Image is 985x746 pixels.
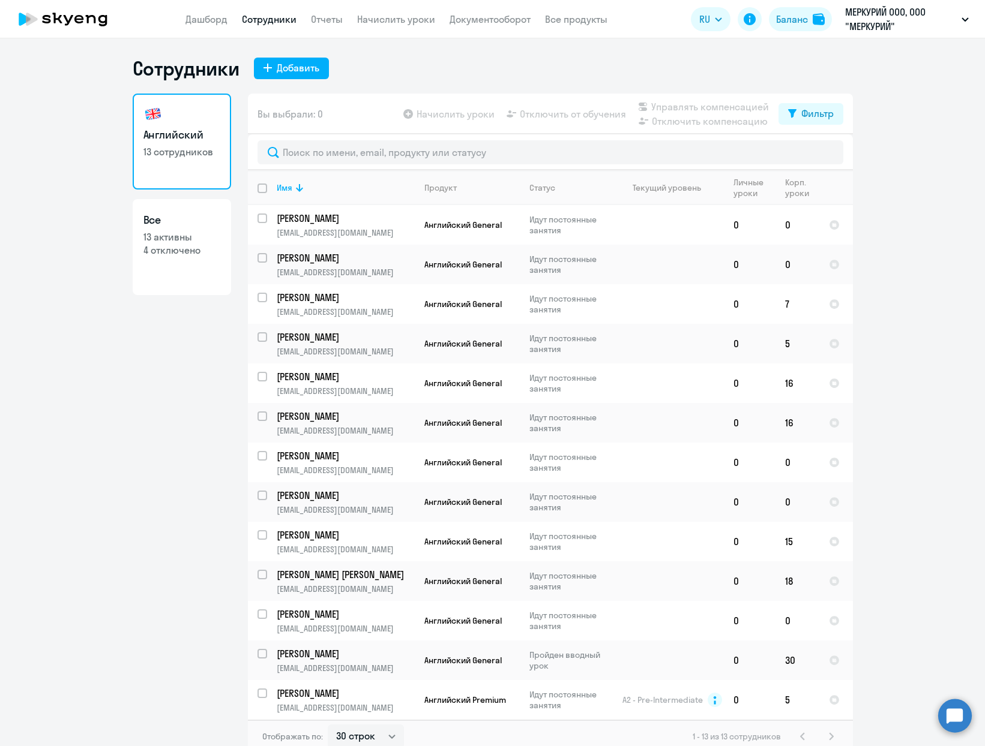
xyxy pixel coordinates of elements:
[724,601,776,640] td: 0
[424,182,519,193] div: Продукт
[529,412,612,434] p: Идут постоянные занятия
[776,245,819,284] td: 0
[277,583,414,594] p: [EMAIL_ADDRESS][DOMAIN_NAME]
[277,687,412,700] p: [PERSON_NAME]
[277,489,414,502] a: [PERSON_NAME]
[633,182,701,193] div: Текущий уровень
[258,107,323,121] span: Вы выбрали: 0
[769,7,832,31] button: Балансbalance
[242,13,297,25] a: Сотрудники
[724,403,776,443] td: 0
[776,403,819,443] td: 16
[724,324,776,363] td: 0
[529,491,612,513] p: Идут постоянные занятия
[277,465,414,476] p: [EMAIL_ADDRESS][DOMAIN_NAME]
[529,214,612,236] p: Идут постоянные занятия
[529,372,612,394] p: Идут постоянные занятия
[776,680,819,720] td: 5
[450,13,531,25] a: Документооборот
[776,12,808,26] div: Баланс
[277,544,414,555] p: [EMAIL_ADDRESS][DOMAIN_NAME]
[424,219,502,230] span: Английский General
[424,457,502,468] span: Английский General
[424,378,502,389] span: Английский General
[813,13,825,25] img: balance
[839,5,975,34] button: МЕРКУРИЙ ООО, ООО "МЕРКУРИЙ"
[776,363,819,403] td: 16
[277,182,414,193] div: Имя
[277,251,412,264] p: [PERSON_NAME]
[724,640,776,680] td: 0
[277,489,412,502] p: [PERSON_NAME]
[277,568,412,581] p: [PERSON_NAME] [PERSON_NAME]
[277,182,292,193] div: Имя
[277,449,414,462] a: [PERSON_NAME]
[776,561,819,601] td: 18
[133,94,231,189] a: Английский13 сотрудников
[277,212,412,225] p: [PERSON_NAME]
[724,561,776,601] td: 0
[733,177,767,198] div: Личные уроки
[529,182,612,193] div: Статус
[622,182,723,193] div: Текущий уровень
[277,623,414,634] p: [EMAIL_ADDRESS][DOMAIN_NAME]
[529,610,612,631] p: Идут постоянные занятия
[691,7,730,31] button: RU
[277,291,412,304] p: [PERSON_NAME]
[277,647,412,660] p: [PERSON_NAME]
[785,177,819,198] div: Корп. уроки
[776,482,819,522] td: 0
[724,245,776,284] td: 0
[277,528,412,542] p: [PERSON_NAME]
[311,13,343,25] a: Отчеты
[776,284,819,324] td: 7
[529,452,612,473] p: Идут постоянные занятия
[724,363,776,403] td: 0
[277,291,414,304] a: [PERSON_NAME]
[724,284,776,324] td: 0
[277,528,414,542] a: [PERSON_NAME]
[776,443,819,482] td: 0
[143,230,220,243] p: 13 активны
[424,182,457,193] div: Продукт
[424,417,502,428] span: Английский General
[277,568,414,581] a: [PERSON_NAME] [PERSON_NAME]
[529,333,612,354] p: Идут постоянные занятия
[424,615,502,626] span: Английский General
[724,680,776,720] td: 0
[133,56,239,80] h1: Сотрудники
[424,259,502,270] span: Английский General
[277,410,412,423] p: [PERSON_NAME]
[724,205,776,245] td: 0
[277,267,414,278] p: [EMAIL_ADDRESS][DOMAIN_NAME]
[277,306,414,317] p: [EMAIL_ADDRESS][DOMAIN_NAME]
[724,522,776,561] td: 0
[693,731,781,742] span: 1 - 13 из 13 сотрудников
[277,330,412,344] p: [PERSON_NAME]
[776,640,819,680] td: 30
[776,205,819,245] td: 0
[529,293,612,315] p: Идут постоянные занятия
[801,106,834,121] div: Фильтр
[277,410,414,423] a: [PERSON_NAME]
[424,338,502,349] span: Английский General
[143,212,220,228] h3: Все
[699,12,710,26] span: RU
[529,689,612,711] p: Идут постоянные занятия
[277,61,319,75] div: Добавить
[277,370,412,383] p: [PERSON_NAME]
[424,576,502,586] span: Английский General
[262,731,323,742] span: Отображать по:
[277,687,414,700] a: [PERSON_NAME]
[529,182,555,193] div: Статус
[357,13,435,25] a: Начислить уроки
[845,5,957,34] p: МЕРКУРИЙ ООО, ООО "МЕРКУРИЙ"
[277,251,414,264] a: [PERSON_NAME]
[424,536,502,547] span: Английский General
[143,145,220,158] p: 13 сотрудников
[277,212,414,225] a: [PERSON_NAME]
[776,522,819,561] td: 15
[277,647,414,660] a: [PERSON_NAME]
[143,104,163,124] img: english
